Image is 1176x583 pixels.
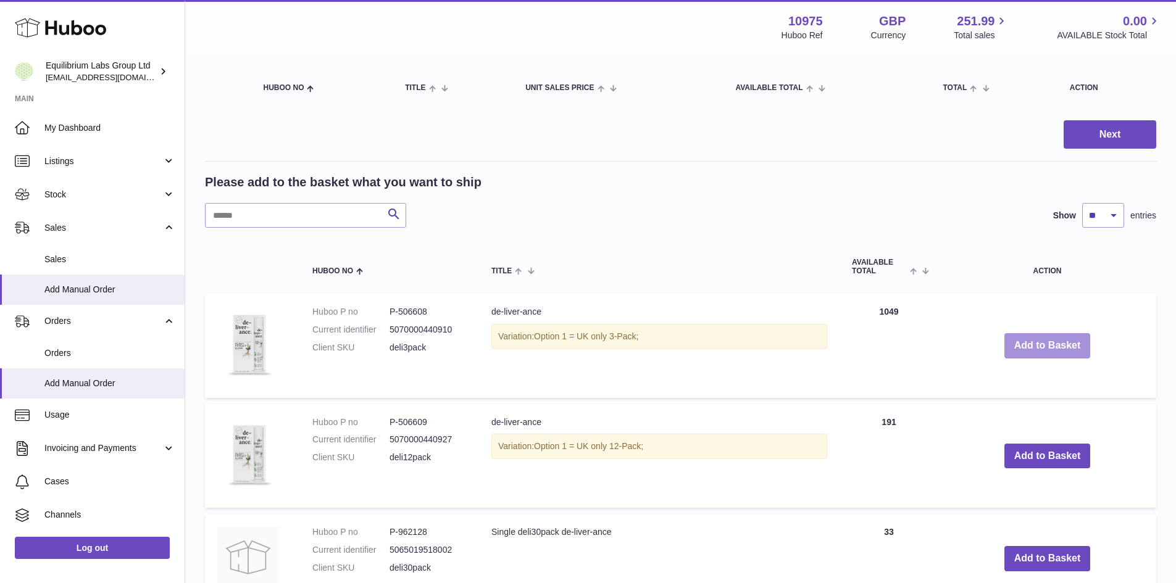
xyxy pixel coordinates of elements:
[788,13,823,30] strong: 10975
[390,526,467,538] dd: P-962128
[1064,120,1156,149] button: Next
[217,416,279,493] img: de-liver-ance
[491,267,512,275] span: Title
[44,222,162,234] span: Sales
[1130,210,1156,221] span: entries
[1053,210,1076,221] label: Show
[312,324,390,336] dt: Current identifier
[312,434,390,445] dt: Current identifier
[312,544,390,556] dt: Current identifier
[871,30,906,41] div: Currency
[312,306,390,318] dt: Huboo P no
[1057,30,1161,41] span: AVAILABLE Stock Total
[852,258,907,275] span: AVAILABLE Total
[479,294,840,398] td: de-liver-ance
[479,404,840,508] td: de-liver-ance
[534,441,643,451] span: Option 1 = UK only 12-Pack;
[879,13,906,30] strong: GBP
[390,434,467,445] dd: 5070000440927
[46,72,181,82] span: [EMAIL_ADDRESS][DOMAIN_NAME]
[44,476,175,487] span: Cases
[390,544,467,556] dd: 5065019518002
[534,331,638,341] span: Option 1 = UK only 3-Pack;
[44,189,162,201] span: Stock
[390,452,467,463] dd: deli12pack
[312,526,390,538] dt: Huboo P no
[840,404,938,508] td: 191
[954,30,1009,41] span: Total sales
[44,254,175,265] span: Sales
[312,562,390,574] dt: Client SKU
[205,174,482,191] h2: Please add to the basket what you want to ship
[312,342,390,354] dt: Client SKU
[491,324,827,349] div: Variation:
[44,378,175,389] span: Add Manual Order
[390,306,467,318] dd: P-506608
[1004,546,1091,571] button: Add to Basket
[390,562,467,574] dd: deli30pack
[1004,333,1091,358] button: Add to Basket
[525,84,594,92] span: Unit Sales Price
[44,284,175,296] span: Add Manual Order
[782,30,823,41] div: Huboo Ref
[1070,84,1144,92] div: Action
[44,315,162,327] span: Orders
[312,416,390,428] dt: Huboo P no
[840,294,938,398] td: 1049
[44,122,175,134] span: My Dashboard
[957,13,995,30] span: 251.99
[312,452,390,463] dt: Client SKU
[1123,13,1147,30] span: 0.00
[491,434,827,459] div: Variation:
[943,84,967,92] span: Total
[312,267,353,275] span: Huboo no
[735,84,803,92] span: AVAILABLE Total
[390,416,467,428] dd: P-506609
[46,60,157,83] div: Equilibrium Labs Group Ltd
[954,13,1009,41] a: 251.99 Total sales
[1057,13,1161,41] a: 0.00 AVAILABLE Stock Total
[263,84,304,92] span: Huboo no
[44,155,162,167] span: Listings
[15,537,170,559] a: Log out
[1004,444,1091,469] button: Add to Basket
[44,442,162,454] span: Invoicing and Payments
[44,347,175,359] span: Orders
[405,84,425,92] span: Title
[44,509,175,521] span: Channels
[390,342,467,354] dd: deli3pack
[938,246,1156,287] th: Action
[15,62,33,81] img: huboo@equilibriumlabs.com
[217,306,279,382] img: de-liver-ance
[44,409,175,421] span: Usage
[390,324,467,336] dd: 5070000440910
